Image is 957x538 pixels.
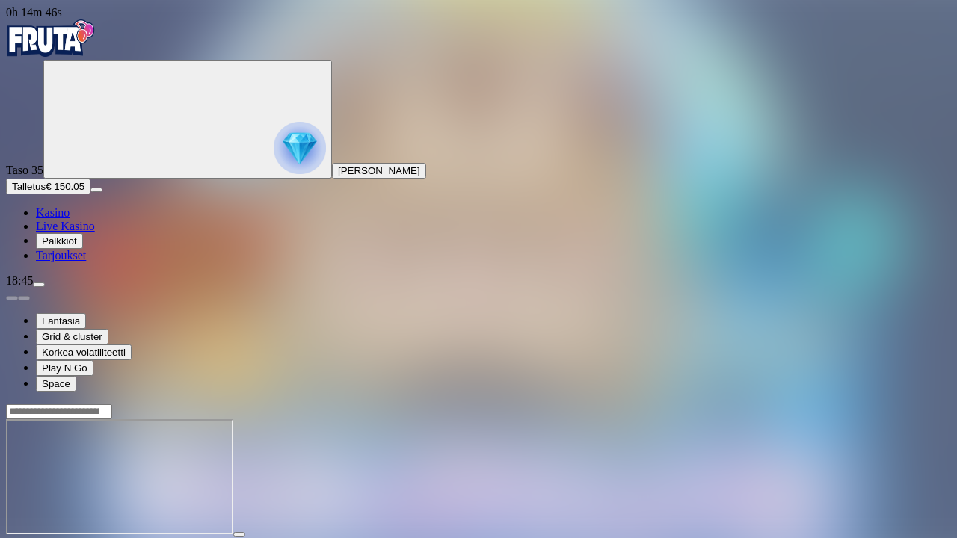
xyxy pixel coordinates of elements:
[233,532,245,537] button: play icon
[36,344,132,360] button: Korkea volatiliteetti
[6,6,62,19] span: user session time
[6,274,33,287] span: 18:45
[36,376,76,392] button: Space
[6,46,96,59] a: Fruta
[36,249,86,262] a: Tarjoukset
[6,19,951,262] nav: Primary
[36,233,83,249] button: Palkkiot
[6,179,90,194] button: Talletusplus icon€ 150.05
[6,206,951,262] nav: Main menu
[42,315,80,327] span: Fantasia
[36,220,95,232] a: Live Kasino
[6,404,112,419] input: Search
[43,60,332,179] button: reward progress
[42,362,87,374] span: Play N Go
[338,165,420,176] span: [PERSON_NAME]
[36,329,108,344] button: Grid & cluster
[36,313,86,329] button: Fantasia
[6,419,233,534] iframe: Reactoonz
[46,181,84,192] span: € 150.05
[12,181,46,192] span: Talletus
[18,296,30,300] button: next slide
[274,122,326,174] img: reward progress
[332,163,426,179] button: [PERSON_NAME]
[6,164,43,176] span: Taso 35
[42,378,70,389] span: Space
[42,235,77,247] span: Palkkiot
[6,19,96,57] img: Fruta
[42,331,102,342] span: Grid & cluster
[42,347,126,358] span: Korkea volatiliteetti
[33,282,45,287] button: menu
[36,360,93,376] button: Play N Go
[36,206,70,219] a: Kasino
[90,188,102,192] button: menu
[6,296,18,300] button: prev slide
